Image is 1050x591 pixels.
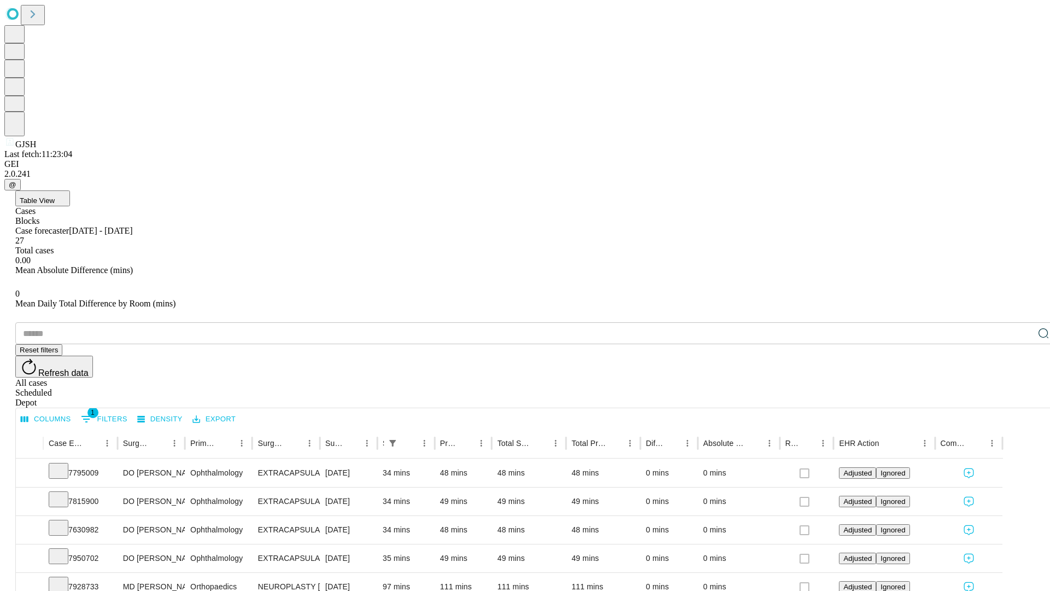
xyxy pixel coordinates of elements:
div: Absolute Difference [703,439,745,448]
button: Sort [746,436,762,451]
button: Refresh data [15,356,93,378]
button: Menu [417,436,432,451]
div: 0 mins [703,516,774,544]
span: Ignored [880,583,905,591]
div: [DATE] [325,488,372,515]
div: 35 mins [383,544,429,572]
div: Total Scheduled Duration [497,439,532,448]
button: Sort [533,436,548,451]
span: 0 [15,289,20,298]
button: Sort [458,436,474,451]
span: 1 [87,407,98,418]
button: Expand [21,549,38,569]
div: Resolved in EHR [785,439,800,448]
div: Total Predicted Duration [571,439,606,448]
span: Mean Absolute Difference (mins) [15,265,133,275]
button: Sort [880,436,896,451]
button: Sort [607,436,622,451]
div: 7630982 [49,516,112,544]
div: Case Epic Id [49,439,83,448]
div: 0 mins [646,544,692,572]
button: Density [135,411,185,428]
div: Surgeon Name [123,439,150,448]
span: Refresh data [38,368,89,378]
div: 49 mins [440,544,487,572]
button: Menu [100,436,115,451]
span: Adjusted [843,497,872,506]
div: 0 mins [646,516,692,544]
div: 0 mins [646,459,692,487]
div: Scheduled In Room Duration [383,439,384,448]
button: Ignored [876,524,909,536]
div: 48 mins [440,459,487,487]
button: @ [4,179,21,190]
div: 48 mins [571,459,635,487]
button: Expand [21,521,38,540]
div: [DATE] [325,516,372,544]
button: Menu [815,436,831,451]
div: 7815900 [49,488,112,515]
button: Sort [219,436,234,451]
div: 34 mins [383,488,429,515]
button: Menu [548,436,563,451]
button: Sort [664,436,680,451]
div: [DATE] [325,459,372,487]
div: GEI [4,159,1046,169]
span: Last fetch: 11:23:04 [4,149,72,159]
div: DO [PERSON_NAME] [123,459,179,487]
button: Sort [401,436,417,451]
div: 7795009 [49,459,112,487]
div: 49 mins [497,488,561,515]
div: EXTRACAPSULAR CATARACT REMOVAL WITH [MEDICAL_DATA] [258,459,314,487]
button: Menu [474,436,489,451]
div: 49 mins [497,544,561,572]
div: 48 mins [497,516,561,544]
button: Ignored [876,496,909,507]
div: DO [PERSON_NAME] [123,544,179,572]
button: Sort [151,436,167,451]
div: 34 mins [383,516,429,544]
button: Menu [234,436,249,451]
button: Menu [762,436,777,451]
div: 49 mins [571,488,635,515]
div: Comments [941,439,968,448]
span: [DATE] - [DATE] [69,226,132,235]
div: 49 mins [571,544,635,572]
span: Table View [20,196,55,205]
div: Primary Service [190,439,218,448]
span: Ignored [880,554,905,563]
div: Surgery Date [325,439,343,448]
div: [DATE] [325,544,372,572]
button: Ignored [876,553,909,564]
button: Sort [84,436,100,451]
div: 34 mins [383,459,429,487]
span: Adjusted [843,583,872,591]
button: Sort [287,436,302,451]
div: DO [PERSON_NAME] [123,516,179,544]
button: Adjusted [839,496,876,507]
div: 0 mins [703,459,774,487]
button: Sort [344,436,359,451]
div: 0 mins [646,488,692,515]
div: Ophthalmology [190,544,247,572]
div: 48 mins [571,516,635,544]
button: Export [190,411,238,428]
div: 1 active filter [385,436,400,451]
span: 27 [15,236,24,245]
button: Reset filters [15,344,62,356]
span: Reset filters [20,346,58,354]
div: 48 mins [497,459,561,487]
span: 0.00 [15,256,31,265]
div: 0 mins [703,488,774,515]
div: EXTRACAPSULAR CATARACT REMOVAL WITH [MEDICAL_DATA] [258,488,314,515]
button: Table View [15,190,70,206]
span: Adjusted [843,554,872,563]
div: EXTRACAPSULAR CATARACT REMOVAL WITH [MEDICAL_DATA] [258,516,314,544]
div: Surgery Name [258,439,285,448]
div: Difference [646,439,663,448]
button: Sort [800,436,815,451]
button: Show filters [78,410,130,428]
span: Adjusted [843,469,872,477]
button: Menu [984,436,1000,451]
button: Menu [167,436,182,451]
